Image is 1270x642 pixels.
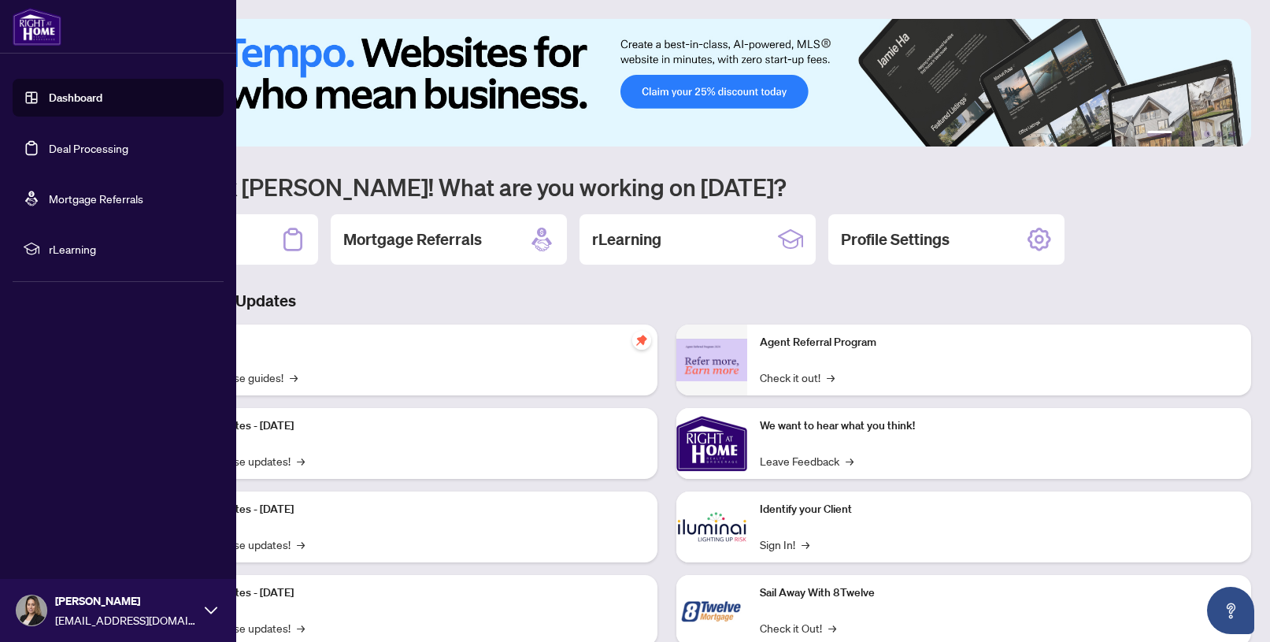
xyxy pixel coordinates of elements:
p: We want to hear what you think! [760,417,1239,435]
button: Open asap [1207,587,1254,634]
button: 2 [1179,131,1185,137]
h3: Brokerage & Industry Updates [82,290,1251,312]
span: → [297,452,305,469]
p: Platform Updates - [DATE] [165,417,645,435]
span: → [828,619,836,636]
span: → [297,536,305,553]
p: Sail Away With 8Twelve [760,584,1239,602]
a: Deal Processing [49,141,128,155]
span: [PERSON_NAME] [55,592,197,610]
a: Sign In!→ [760,536,809,553]
h1: Welcome back [PERSON_NAME]! What are you working on [DATE]? [82,172,1251,202]
img: We want to hear what you think! [676,408,747,479]
img: Identify your Client [676,492,747,562]
a: Check it out!→ [760,369,835,386]
img: Agent Referral Program [676,339,747,382]
span: [EMAIL_ADDRESS][DOMAIN_NAME] [55,611,197,629]
span: → [846,452,853,469]
p: Agent Referral Program [760,334,1239,351]
img: Profile Icon [17,596,46,625]
h2: Mortgage Referrals [343,228,482,250]
button: 1 [1147,131,1172,137]
span: rLearning [49,240,213,258]
p: Platform Updates - [DATE] [165,584,645,602]
a: Check it Out!→ [760,619,836,636]
button: 5 [1216,131,1223,137]
button: 3 [1191,131,1198,137]
span: pushpin [632,331,651,350]
span: → [827,369,835,386]
a: Mortgage Referrals [49,191,143,206]
p: Self-Help [165,334,645,351]
a: Dashboard [49,91,102,105]
img: Slide 0 [82,19,1251,147]
span: → [290,369,298,386]
button: 4 [1204,131,1210,137]
h2: Profile Settings [841,228,950,250]
img: logo [13,8,61,46]
h2: rLearning [592,228,661,250]
span: → [802,536,809,553]
p: Platform Updates - [DATE] [165,501,645,518]
p: Identify your Client [760,501,1239,518]
a: Leave Feedback→ [760,452,853,469]
button: 6 [1229,131,1235,137]
span: → [297,619,305,636]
